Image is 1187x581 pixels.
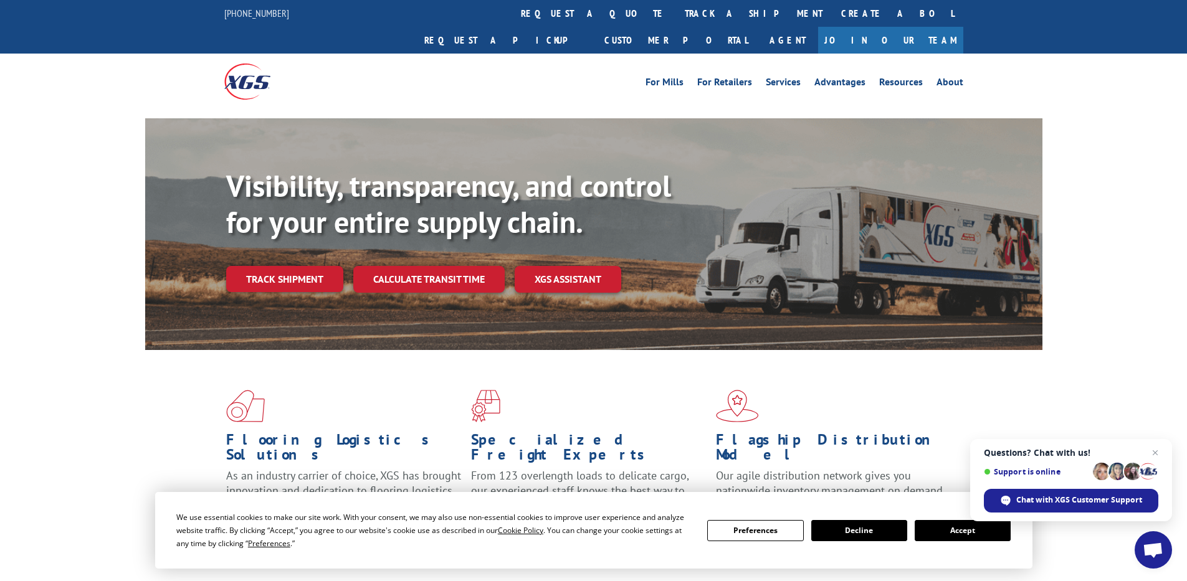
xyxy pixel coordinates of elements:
a: Customer Portal [595,27,757,54]
a: Track shipment [226,266,343,292]
a: XGS ASSISTANT [515,266,621,293]
span: As an industry carrier of choice, XGS has brought innovation and dedication to flooring logistics... [226,468,461,513]
h1: Flagship Distribution Model [716,432,951,468]
a: Request a pickup [415,27,595,54]
a: For Mills [646,77,684,91]
a: Advantages [814,77,865,91]
a: For Retailers [697,77,752,91]
img: xgs-icon-total-supply-chain-intelligence-red [226,390,265,422]
b: Visibility, transparency, and control for your entire supply chain. [226,166,671,241]
a: Services [766,77,801,91]
span: Cookie Policy [498,525,543,536]
h1: Flooring Logistics Solutions [226,432,462,468]
a: [PHONE_NUMBER] [224,7,289,19]
span: Chat with XGS Customer Support [1016,494,1142,506]
a: Open chat [1135,531,1172,569]
span: Support is online [984,467,1089,476]
span: Questions? Chat with us! [984,448,1158,458]
p: From 123 overlength loads to delicate cargo, our experienced staff knows the best way to move you... [471,468,707,524]
img: xgs-icon-focused-on-flooring-red [471,390,500,422]
span: Our agile distribution network gives you nationwide inventory management on demand. [716,468,945,498]
button: Accept [915,520,1011,541]
button: Decline [811,520,907,541]
div: We use essential cookies to make our site work. With your consent, we may also use non-essential ... [176,511,692,550]
a: Agent [757,27,818,54]
img: xgs-icon-flagship-distribution-model-red [716,390,759,422]
h1: Specialized Freight Experts [471,432,707,468]
a: Resources [879,77,923,91]
a: Calculate transit time [353,266,505,293]
span: Preferences [248,538,290,549]
a: About [937,77,963,91]
span: Chat with XGS Customer Support [984,489,1158,513]
div: Cookie Consent Prompt [155,492,1032,569]
button: Preferences [707,520,803,541]
a: Join Our Team [818,27,963,54]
